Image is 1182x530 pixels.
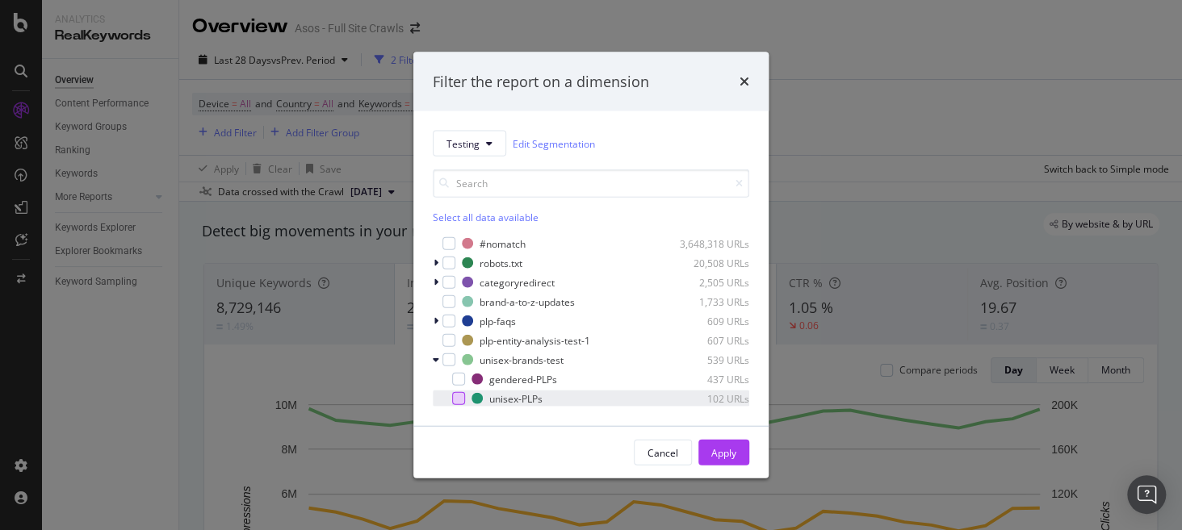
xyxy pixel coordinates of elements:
[670,353,749,366] div: 539 URLs
[413,52,769,478] div: modal
[670,391,749,405] div: 102 URLs
[711,445,736,459] div: Apply
[698,440,749,465] button: Apply
[489,391,543,405] div: unisex-PLPs
[670,236,749,250] div: 3,648,318 URLs
[670,333,749,347] div: 607 URLs
[446,136,480,150] span: Testing
[433,71,649,92] div: Filter the report on a dimension
[480,314,516,328] div: plp-faqs
[489,372,557,386] div: gendered-PLPs
[480,275,555,289] div: categoryredirect
[1127,475,1166,514] div: Open Intercom Messenger
[480,256,522,269] div: robots.txt
[480,333,590,347] div: plp-entity-analysis-test-1
[670,256,749,269] div: 20,508 URLs
[740,71,749,92] div: times
[670,275,749,289] div: 2,505 URLs
[433,131,506,156] button: Testing
[513,135,595,152] a: Edit Segmentation
[670,314,749,328] div: 609 URLs
[480,353,564,366] div: unisex-brands-test
[480,236,526,250] div: #nomatch
[670,294,749,308] div: 1,733 URLs
[648,445,678,459] div: Cancel
[433,169,749,198] input: Search
[480,294,575,308] div: brand-a-to-z-updates
[670,372,749,386] div: 437 URLs
[433,211,749,224] div: Select all data available
[634,440,692,465] button: Cancel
